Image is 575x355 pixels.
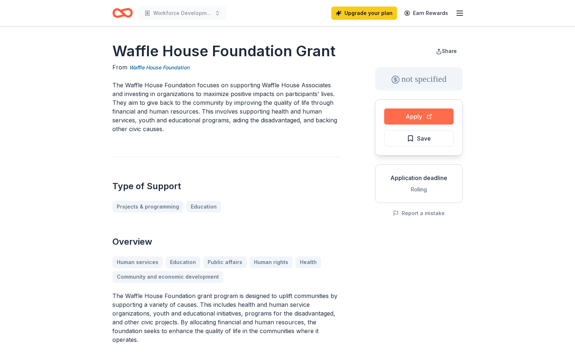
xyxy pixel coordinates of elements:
span: Workforce Development [153,9,212,18]
button: Workforce Development [139,6,226,20]
h2: Type of Support [112,180,340,192]
button: Save [384,130,454,146]
a: Earn Rewards [400,7,452,20]
a: Waffle House Foundation [129,63,189,72]
button: Report a mistake [393,209,445,218]
a: Projects & programming [112,201,184,213]
h2: Overview [112,236,340,248]
div: From [112,63,340,72]
button: Share [430,44,463,58]
a: Education [186,201,221,213]
div: Rolling [381,185,456,194]
span: Save [417,134,431,143]
span: Share [442,48,457,54]
p: The Waffle House Foundation focuses on supporting Waffle House Associates and investing in organi... [112,81,340,133]
button: Apply [384,108,454,125]
a: Home [112,4,133,22]
div: Application deadline [381,173,456,182]
h1: Waffle House Foundation Grant [112,41,340,61]
a: Upgrade your plan [331,7,397,20]
p: The Waffle House Foundation grant program is designed to uplift communities by supporting a varie... [112,291,340,344]
div: not specified [375,67,463,91]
